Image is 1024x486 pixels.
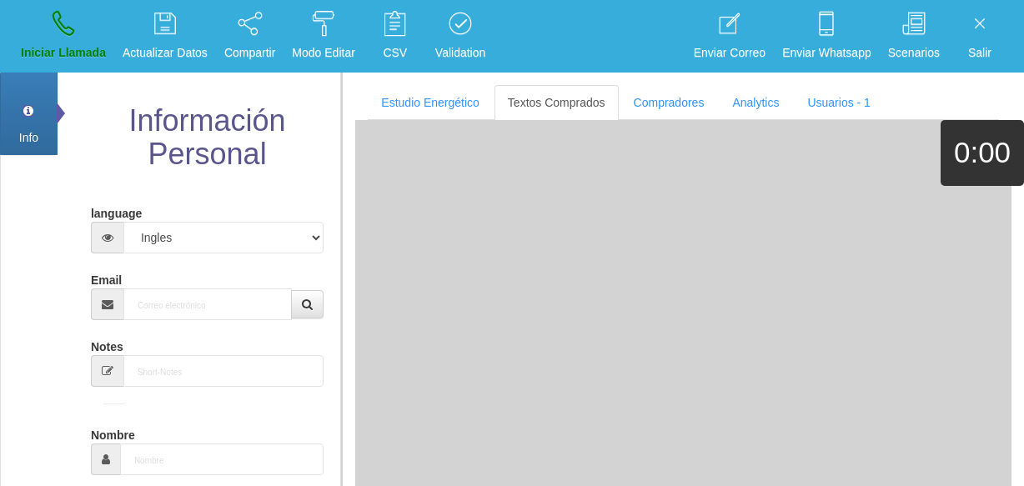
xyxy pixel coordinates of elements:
[91,333,123,355] label: Notes
[117,5,213,68] a: Actualizar Datos
[694,43,765,63] p: Enviar Correo
[91,199,142,222] label: language
[719,85,792,120] a: Analytics
[286,5,360,68] a: Modo Editar
[15,5,112,68] a: Iniciar Llamada
[494,85,619,120] a: Textos Comprados
[888,43,940,63] p: Scenarios
[794,85,883,120] a: Usuarios - 1
[218,5,281,68] a: Compartir
[87,104,328,170] h2: Información Personal
[366,5,424,68] a: CSV
[782,43,871,63] p: Enviar Whatsapp
[951,5,1009,68] a: Salir
[435,43,485,63] p: Validation
[123,355,324,387] input: Short-Notes
[123,288,292,320] input: Correo electrónico
[224,43,275,63] p: Compartir
[91,266,122,288] label: Email
[91,421,135,443] label: Nombre
[956,43,1003,63] p: Salir
[123,43,208,63] p: Actualizar Datos
[429,5,491,68] a: Validation
[292,43,354,63] p: Modo Editar
[688,5,771,68] a: Enviar Correo
[941,137,1024,169] h1: 0:00
[368,85,493,120] a: Estudio Energético
[21,43,106,63] p: Iniciar Llamada
[372,43,419,63] p: CSV
[882,5,946,68] a: Scenarios
[776,5,877,68] a: Enviar Whatsapp
[120,443,324,475] input: Nombre
[620,85,718,120] a: Compradores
